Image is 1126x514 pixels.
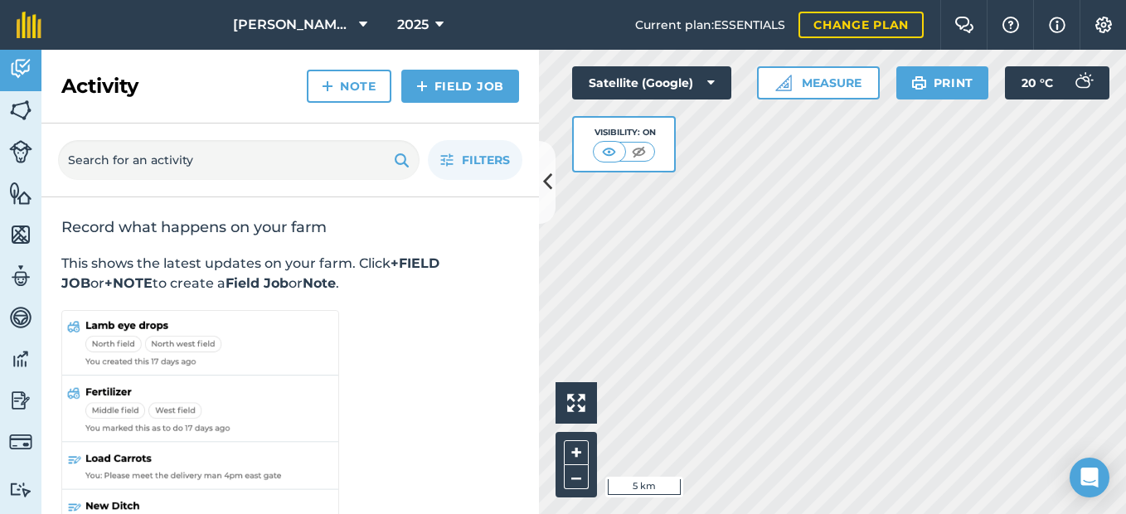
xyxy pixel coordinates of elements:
[1005,66,1109,99] button: 20 °C
[798,12,924,38] a: Change plan
[9,430,32,453] img: svg+xml;base64,PD94bWwgdmVyc2lvbj0iMS4wIiBlbmNvZGluZz0idXRmLTgiPz4KPCEtLSBHZW5lcmF0b3I6IEFkb2JlIE...
[416,76,428,96] img: svg+xml;base64,PHN2ZyB4bWxucz0iaHR0cDovL3d3dy53My5vcmcvMjAwMC9zdmciIHdpZHRoPSIxNCIgaGVpZ2h0PSIyNC...
[462,151,510,169] span: Filters
[428,140,522,180] button: Filters
[9,181,32,206] img: svg+xml;base64,PHN2ZyB4bWxucz0iaHR0cDovL3d3dy53My5vcmcvMjAwMC9zdmciIHdpZHRoPSI1NiIgaGVpZ2h0PSI2MC...
[572,66,731,99] button: Satellite (Google)
[9,347,32,371] img: svg+xml;base64,PD94bWwgdmVyc2lvbj0iMS4wIiBlbmNvZGluZz0idXRmLTgiPz4KPCEtLSBHZW5lcmF0b3I6IEFkb2JlIE...
[233,15,352,35] span: [PERSON_NAME] ESTATES
[307,70,391,103] a: Note
[599,143,619,160] img: svg+xml;base64,PHN2ZyB4bWxucz0iaHR0cDovL3d3dy53My5vcmcvMjAwMC9zdmciIHdpZHRoPSI1MCIgaGVpZ2h0PSI0MC...
[9,56,32,81] img: svg+xml;base64,PD94bWwgdmVyc2lvbj0iMS4wIiBlbmNvZGluZz0idXRmLTgiPz4KPCEtLSBHZW5lcmF0b3I6IEFkb2JlIE...
[394,150,410,170] img: svg+xml;base64,PHN2ZyB4bWxucz0iaHR0cDovL3d3dy53My5vcmcvMjAwMC9zdmciIHdpZHRoPSIxOSIgaGVpZ2h0PSIyNC...
[9,305,32,330] img: svg+xml;base64,PD94bWwgdmVyc2lvbj0iMS4wIiBlbmNvZGluZz0idXRmLTgiPz4KPCEtLSBHZW5lcmF0b3I6IEFkb2JlIE...
[1049,15,1065,35] img: svg+xml;base64,PHN2ZyB4bWxucz0iaHR0cDovL3d3dy53My5vcmcvMjAwMC9zdmciIHdpZHRoPSIxNyIgaGVpZ2h0PSIxNy...
[1070,458,1109,497] div: Open Intercom Messenger
[775,75,792,91] img: Ruler icon
[401,70,519,103] a: Field Job
[1066,66,1099,99] img: svg+xml;base64,PD94bWwgdmVyc2lvbj0iMS4wIiBlbmNvZGluZz0idXRmLTgiPz4KPCEtLSBHZW5lcmF0b3I6IEFkb2JlIE...
[61,217,519,237] h2: Record what happens on your farm
[629,143,649,160] img: svg+xml;base64,PHN2ZyB4bWxucz0iaHR0cDovL3d3dy53My5vcmcvMjAwMC9zdmciIHdpZHRoPSI1MCIgaGVpZ2h0PSI0MC...
[954,17,974,33] img: Two speech bubbles overlapping with the left bubble in the forefront
[226,275,289,291] strong: Field Job
[757,66,880,99] button: Measure
[17,12,41,38] img: fieldmargin Logo
[9,388,32,413] img: svg+xml;base64,PD94bWwgdmVyc2lvbj0iMS4wIiBlbmNvZGluZz0idXRmLTgiPz4KPCEtLSBHZW5lcmF0b3I6IEFkb2JlIE...
[896,66,989,99] button: Print
[104,275,153,291] strong: +NOTE
[567,394,585,412] img: Four arrows, one pointing top left, one top right, one bottom right and the last bottom left
[61,254,519,293] p: This shows the latest updates on your farm. Click or to create a or .
[322,76,333,96] img: svg+xml;base64,PHN2ZyB4bWxucz0iaHR0cDovL3d3dy53My5vcmcvMjAwMC9zdmciIHdpZHRoPSIxNCIgaGVpZ2h0PSIyNC...
[1001,17,1021,33] img: A question mark icon
[9,264,32,289] img: svg+xml;base64,PD94bWwgdmVyc2lvbj0iMS4wIiBlbmNvZGluZz0idXRmLTgiPz4KPCEtLSBHZW5lcmF0b3I6IEFkb2JlIE...
[564,465,589,489] button: –
[9,140,32,163] img: svg+xml;base64,PD94bWwgdmVyc2lvbj0iMS4wIiBlbmNvZGluZz0idXRmLTgiPz4KPCEtLSBHZW5lcmF0b3I6IEFkb2JlIE...
[593,126,656,139] div: Visibility: On
[9,482,32,497] img: svg+xml;base64,PD94bWwgdmVyc2lvbj0iMS4wIiBlbmNvZGluZz0idXRmLTgiPz4KPCEtLSBHZW5lcmF0b3I6IEFkb2JlIE...
[61,73,138,99] h2: Activity
[1022,66,1053,99] span: 20 ° C
[9,222,32,247] img: svg+xml;base64,PHN2ZyB4bWxucz0iaHR0cDovL3d3dy53My5vcmcvMjAwMC9zdmciIHdpZHRoPSI1NiIgaGVpZ2h0PSI2MC...
[397,15,429,35] span: 2025
[564,440,589,465] button: +
[911,73,927,93] img: svg+xml;base64,PHN2ZyB4bWxucz0iaHR0cDovL3d3dy53My5vcmcvMjAwMC9zdmciIHdpZHRoPSIxOSIgaGVpZ2h0PSIyNC...
[1094,17,1114,33] img: A cog icon
[635,16,785,34] span: Current plan : ESSENTIALS
[9,98,32,123] img: svg+xml;base64,PHN2ZyB4bWxucz0iaHR0cDovL3d3dy53My5vcmcvMjAwMC9zdmciIHdpZHRoPSI1NiIgaGVpZ2h0PSI2MC...
[303,275,336,291] strong: Note
[58,140,420,180] input: Search for an activity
